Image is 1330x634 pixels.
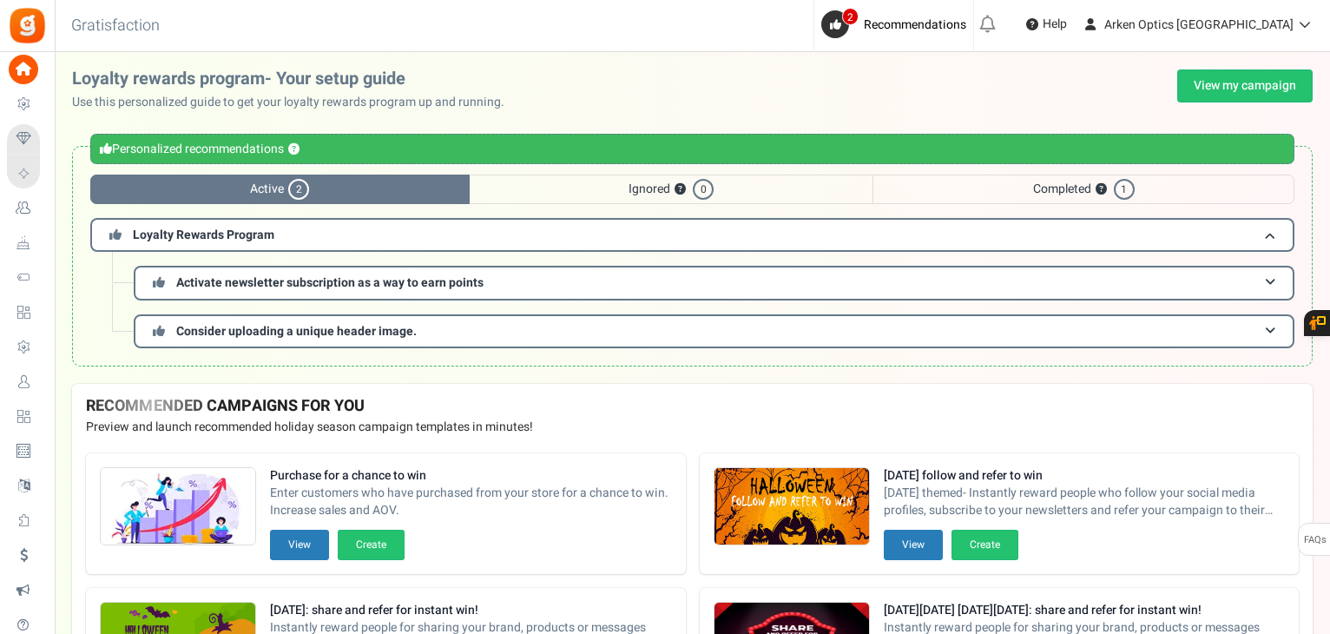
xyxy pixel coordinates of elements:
[270,485,672,519] span: Enter customers who have purchased from your store for a chance to win. Increase sales and AOV.
[338,530,405,560] button: Create
[884,485,1286,519] span: [DATE] themed- Instantly reward people who follow your social media profiles, subscribe to your n...
[1303,524,1327,557] span: FAQs
[133,226,274,244] span: Loyalty Rewards Program
[1104,16,1294,34] span: Arken Optics [GEOGRAPHIC_DATA]
[1019,10,1074,38] a: Help
[72,69,518,89] h2: Loyalty rewards program- Your setup guide
[714,468,869,546] img: Recommended Campaigns
[884,467,1286,485] strong: [DATE] follow and refer to win
[288,144,300,155] button: ?
[101,468,255,546] img: Recommended Campaigns
[288,179,309,200] span: 2
[872,175,1294,204] span: Completed
[864,16,966,34] span: Recommendations
[86,398,1299,415] h4: RECOMMENDED CAMPAIGNS FOR YOU
[270,530,329,560] button: View
[86,419,1299,436] p: Preview and launch recommended holiday season campaign templates in minutes!
[176,274,484,292] span: Activate newsletter subscription as a way to earn points
[693,179,714,200] span: 0
[884,530,943,560] button: View
[1177,69,1313,102] a: View my campaign
[1114,179,1135,200] span: 1
[270,467,672,485] strong: Purchase for a chance to win
[470,175,873,204] span: Ignored
[1096,184,1107,195] button: ?
[90,175,470,204] span: Active
[1038,16,1067,33] span: Help
[821,10,973,38] a: 2 Recommendations
[8,6,47,45] img: Gratisfaction
[52,9,179,43] h3: Gratisfaction
[90,134,1294,164] div: Personalized recommendations
[675,184,686,195] button: ?
[270,602,672,619] strong: [DATE]: share and refer for instant win!
[951,530,1018,560] button: Create
[176,322,417,340] span: Consider uploading a unique header image.
[884,602,1286,619] strong: [DATE][DATE] [DATE][DATE]: share and refer for instant win!
[72,94,518,111] p: Use this personalized guide to get your loyalty rewards program up and running.
[842,8,859,25] span: 2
